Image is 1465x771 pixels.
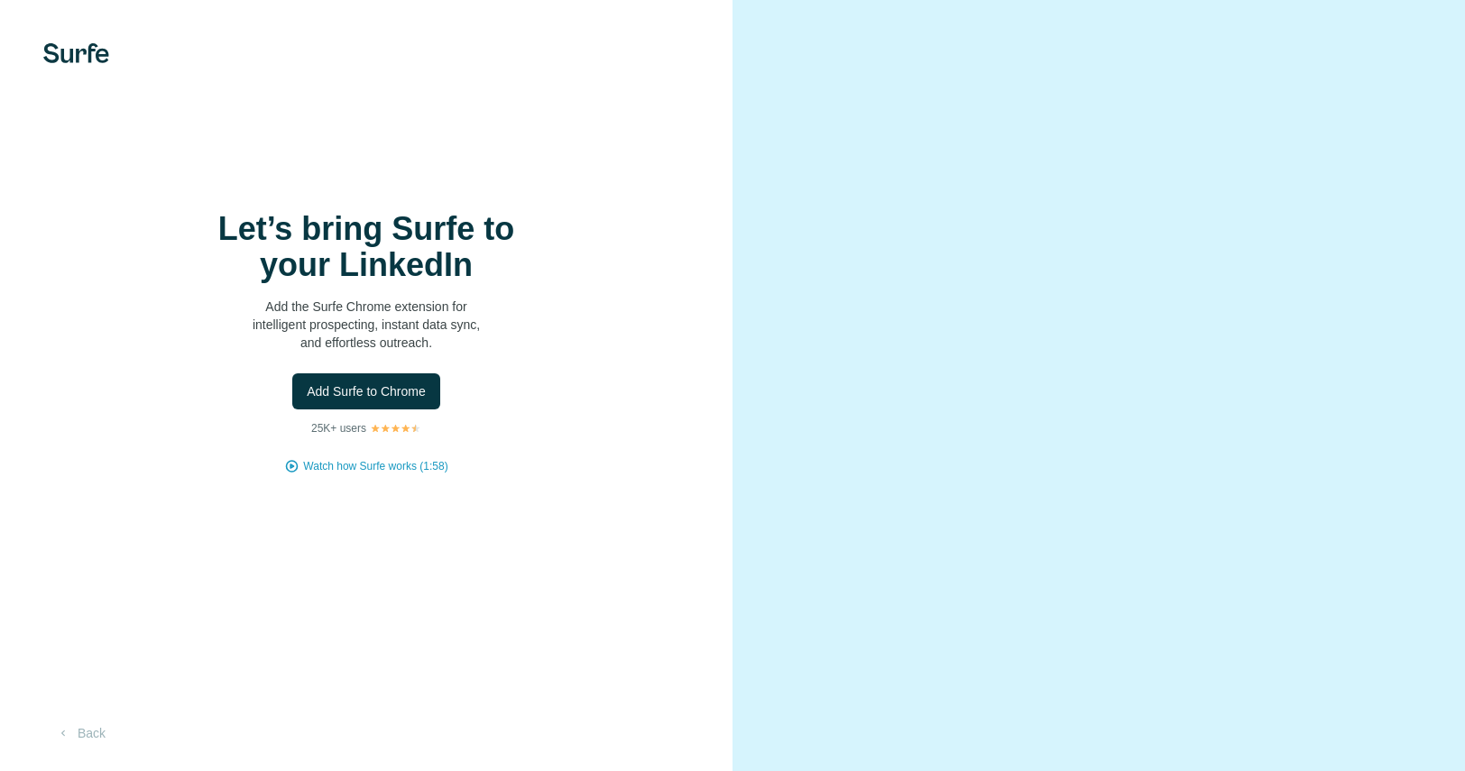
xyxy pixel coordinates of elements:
button: Add Surfe to Chrome [292,373,440,409]
span: Add Surfe to Chrome [307,382,426,400]
button: Watch how Surfe works (1:58) [303,458,447,474]
p: Add the Surfe Chrome extension for intelligent prospecting, instant data sync, and effortless out... [186,298,547,352]
img: Surfe's logo [43,43,109,63]
p: 25K+ users [311,420,366,436]
button: Back [43,717,118,749]
img: Rating Stars [370,423,421,434]
h1: Let’s bring Surfe to your LinkedIn [186,211,547,283]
